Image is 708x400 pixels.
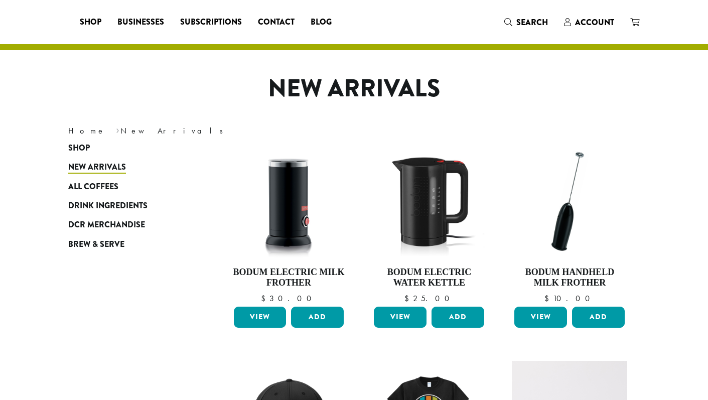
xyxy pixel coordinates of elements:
[261,293,269,304] span: $
[432,307,484,328] button: Add
[544,293,595,304] bdi: 10.00
[496,14,556,31] a: Search
[231,267,347,289] h4: Bodum Electric Milk Frother
[512,144,627,259] img: DP3927.01-002.png
[544,293,553,304] span: $
[258,16,295,29] span: Contact
[68,177,189,196] a: All Coffees
[311,16,332,29] span: Blog
[68,161,126,174] span: New Arrivals
[231,144,347,303] a: Bodum Electric Milk Frother $30.00
[371,267,487,289] h4: Bodum Electric Water Kettle
[68,125,105,136] a: Home
[117,16,164,29] span: Businesses
[575,17,614,28] span: Account
[404,293,413,304] span: $
[68,200,148,212] span: Drink Ingredients
[68,125,339,137] nav: Breadcrumb
[180,16,242,29] span: Subscriptions
[116,121,119,137] span: ›
[261,293,316,304] bdi: 30.00
[516,17,548,28] span: Search
[68,142,90,155] span: Shop
[68,234,189,253] a: Brew & Serve
[72,14,109,30] a: Shop
[231,144,346,259] img: DP3954.01-002.png
[68,215,189,234] a: DCR Merchandise
[512,267,627,289] h4: Bodum Handheld Milk Frother
[512,144,627,303] a: Bodum Handheld Milk Frother $10.00
[374,307,427,328] a: View
[371,144,487,303] a: Bodum Electric Water Kettle $25.00
[68,181,118,193] span: All Coffees
[371,144,487,259] img: DP3955.01.png
[68,196,189,215] a: Drink Ingredients
[61,74,648,103] h1: New Arrivals
[68,139,189,158] a: Shop
[80,16,101,29] span: Shop
[291,307,344,328] button: Add
[68,158,189,177] a: New Arrivals
[572,307,625,328] button: Add
[404,293,454,304] bdi: 25.00
[234,307,287,328] a: View
[68,238,124,251] span: Brew & Serve
[514,307,567,328] a: View
[68,219,145,231] span: DCR Merchandise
